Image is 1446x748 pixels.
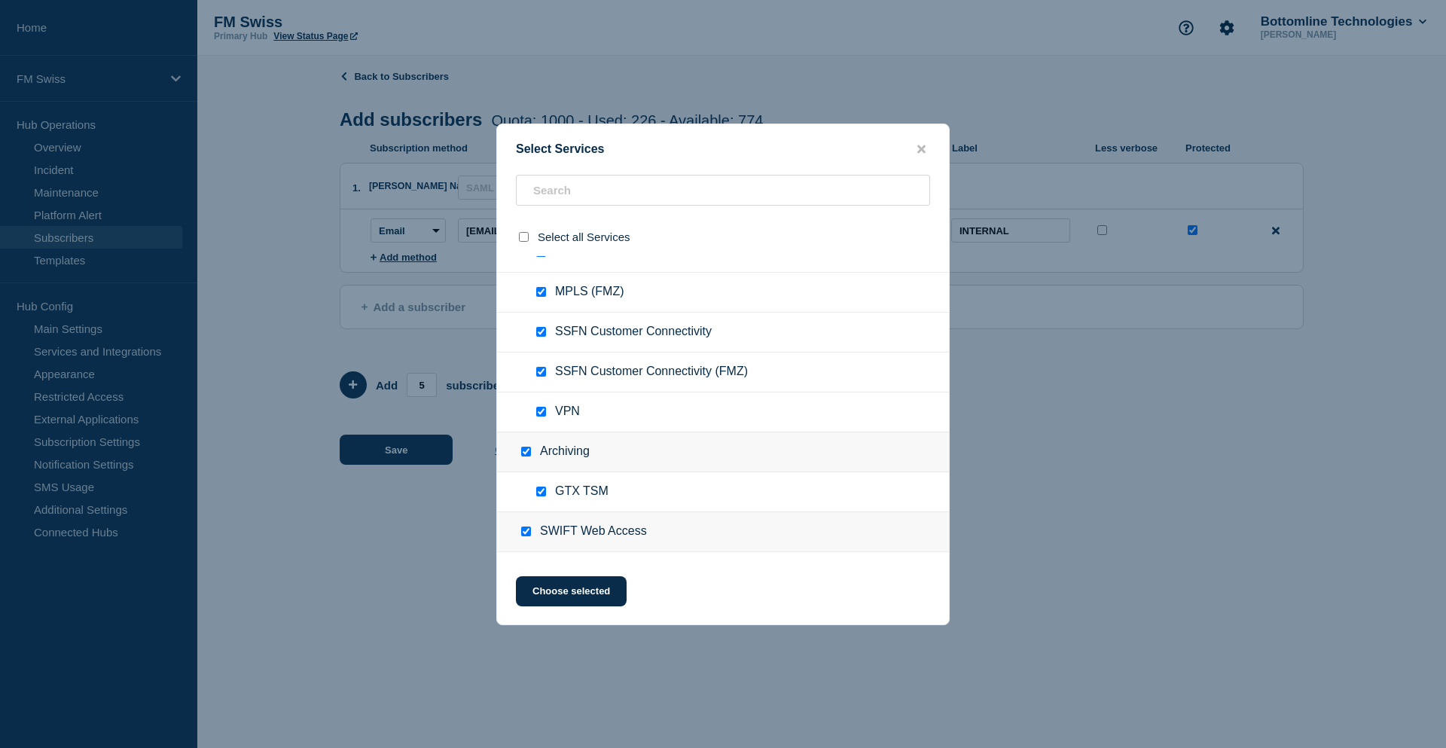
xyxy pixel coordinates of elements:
span: GTX TSM [555,484,609,499]
span: SSFN Customer Connectivity (FMZ) [555,365,748,380]
input: VPN checkbox [536,407,546,417]
span: VPN [555,405,580,420]
input: select all checkbox [519,232,529,242]
input: GTX TSM checkbox [536,487,546,496]
button: Choose selected [516,576,627,606]
span: SSFN Customer Connectivity [555,325,712,340]
input: Search [516,175,930,206]
input: MPLS (FMZ) checkbox [536,287,546,297]
div: Archiving [497,432,949,472]
button: close button [913,142,930,157]
div: Select Services [497,142,949,157]
input: SSFN Customer Connectivity (FMZ) checkbox [536,367,546,377]
span: Select all Services [538,231,630,243]
input: SWIFT Web Access checkbox [521,527,531,536]
input: SSFN Customer Connectivity checkbox [536,327,546,337]
span: MPLS (FMZ) [555,285,624,300]
div: SWIFT Web Access [497,512,949,552]
input: Archiving checkbox [521,447,531,456]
